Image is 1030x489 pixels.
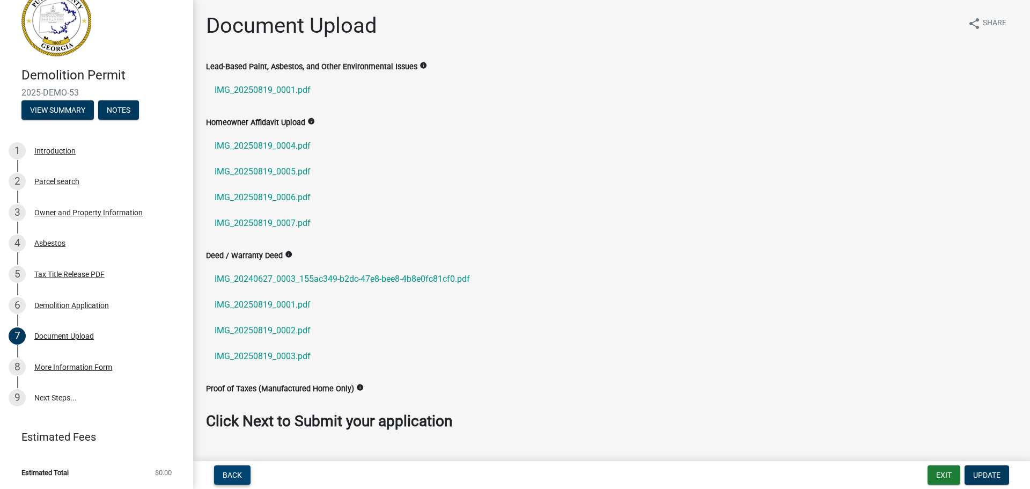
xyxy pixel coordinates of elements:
[9,359,26,376] div: 8
[206,252,283,260] label: Deed / Warranty Deed
[206,119,305,127] label: Homeowner Affidavit Upload
[21,106,94,115] wm-modal-confirm: Summary
[21,100,94,120] button: View Summary
[983,17,1006,30] span: Share
[973,471,1000,479] span: Update
[959,13,1015,34] button: shareShare
[223,471,242,479] span: Back
[9,235,26,252] div: 4
[34,363,112,371] div: More Information Form
[206,77,1017,103] a: IMG_20250819_0001.pdf
[98,100,139,120] button: Notes
[206,210,1017,236] a: IMG_20250819_0007.pdf
[9,173,26,190] div: 2
[206,133,1017,159] a: IMG_20250819_0004.pdf
[206,159,1017,185] a: IMG_20250819_0005.pdf
[9,297,26,314] div: 6
[206,292,1017,318] a: IMG_20250819_0001.pdf
[9,266,26,283] div: 5
[206,318,1017,344] a: IMG_20250819_0002.pdf
[21,469,69,476] span: Estimated Total
[34,147,76,155] div: Introduction
[34,302,109,309] div: Demolition Application
[965,465,1009,485] button: Update
[206,412,452,430] strong: Click Next to Submit your application
[206,13,377,39] h1: Document Upload
[356,384,364,391] i: info
[206,63,417,71] label: Lead-Based Paint, Asbestos, and Other Environmental Issues
[285,251,292,258] i: info
[98,106,139,115] wm-modal-confirm: Notes
[968,17,981,30] i: share
[9,327,26,345] div: 7
[155,469,172,476] span: $0.00
[214,465,251,485] button: Back
[928,465,960,485] button: Exit
[9,142,26,159] div: 1
[9,426,176,448] a: Estimated Fees
[206,266,1017,292] a: IMG_20240627_0003_155ac349-b2dc-47e8-bee8-4b8e0fc81cf0.pdf
[21,87,172,98] span: 2025-DEMO-53
[420,62,427,69] i: info
[34,332,94,340] div: Document Upload
[34,209,143,216] div: Owner and Property Information
[34,239,65,247] div: Asbestos
[34,271,105,278] div: Tax Title Release PDF
[9,204,26,221] div: 3
[206,185,1017,210] a: IMG_20250819_0006.pdf
[9,389,26,406] div: 9
[206,385,354,393] label: Proof of Taxes (Manufactured Home Only)
[21,68,185,83] h4: Demolition Permit
[34,178,79,185] div: Parcel search
[307,118,315,125] i: info
[206,344,1017,369] a: IMG_20250819_0003.pdf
